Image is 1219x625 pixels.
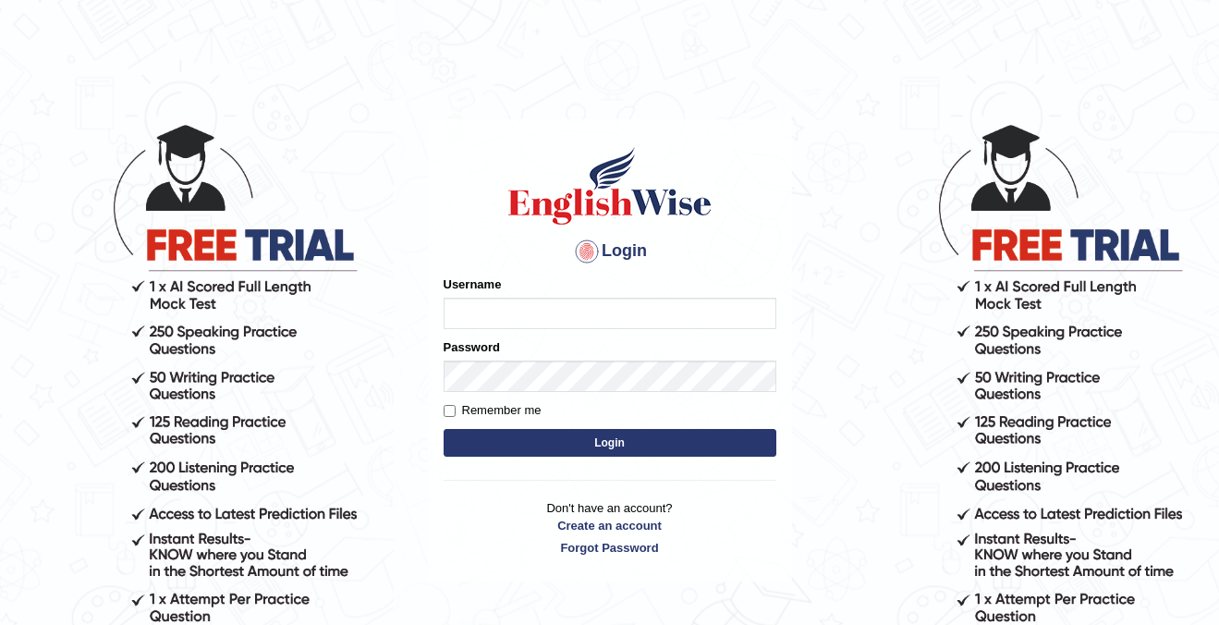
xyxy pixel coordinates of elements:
img: Logo of English Wise sign in for intelligent practice with AI [505,144,715,227]
a: Forgot Password [444,539,776,557]
label: Remember me [444,401,542,420]
label: Password [444,338,500,356]
input: Remember me [444,405,456,417]
a: Create an account [444,517,776,534]
label: Username [444,276,502,293]
button: Login [444,429,776,457]
p: Don't have an account? [444,499,776,557]
h4: Login [444,237,776,266]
